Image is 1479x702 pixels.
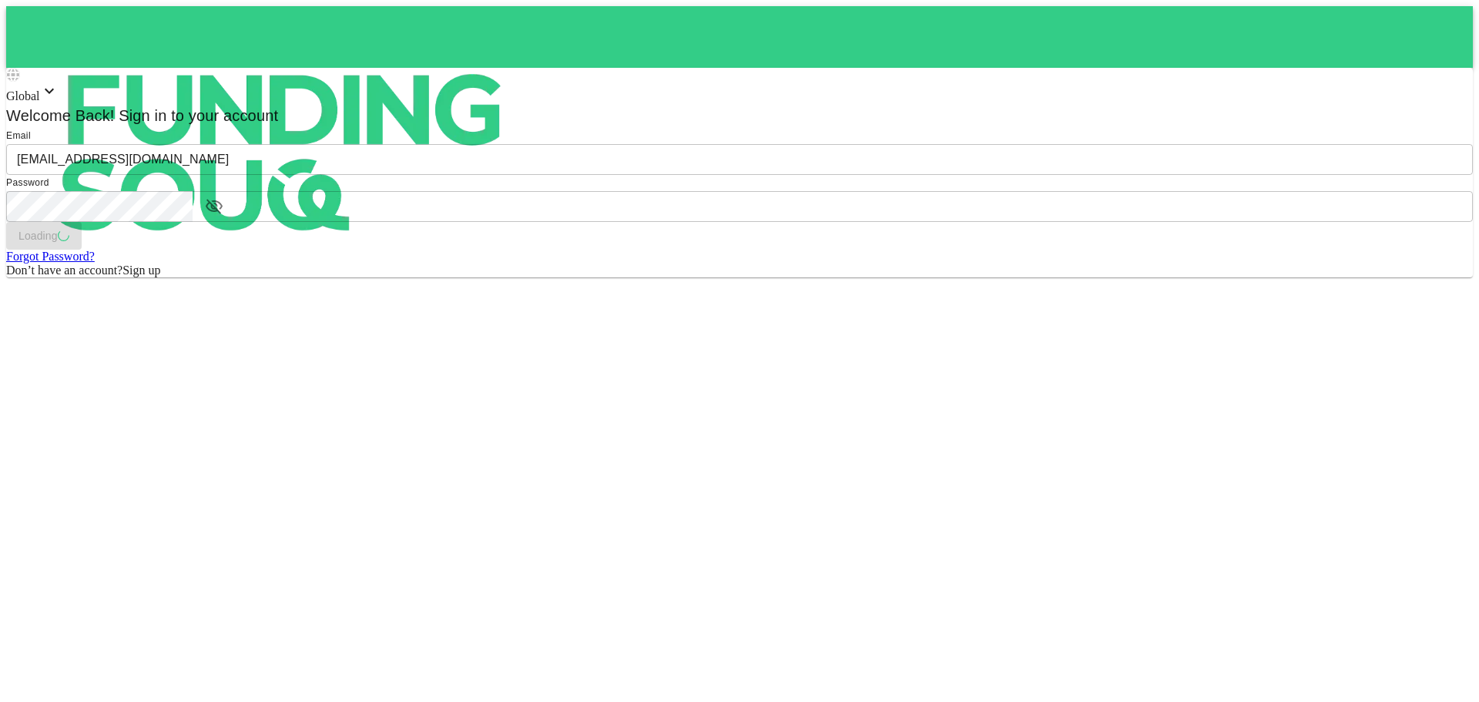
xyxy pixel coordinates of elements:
[6,250,95,263] a: Forgot Password?
[6,6,1473,68] a: logo
[6,6,561,299] img: logo
[6,107,115,124] span: Welcome Back!
[6,177,49,188] span: Password
[6,130,31,141] span: Email
[115,107,279,124] span: Sign in to your account
[6,264,122,277] span: Don’t have an account?
[6,191,193,222] input: password
[6,82,1473,103] div: Global
[122,264,160,277] span: Sign up
[6,144,1473,175] input: email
